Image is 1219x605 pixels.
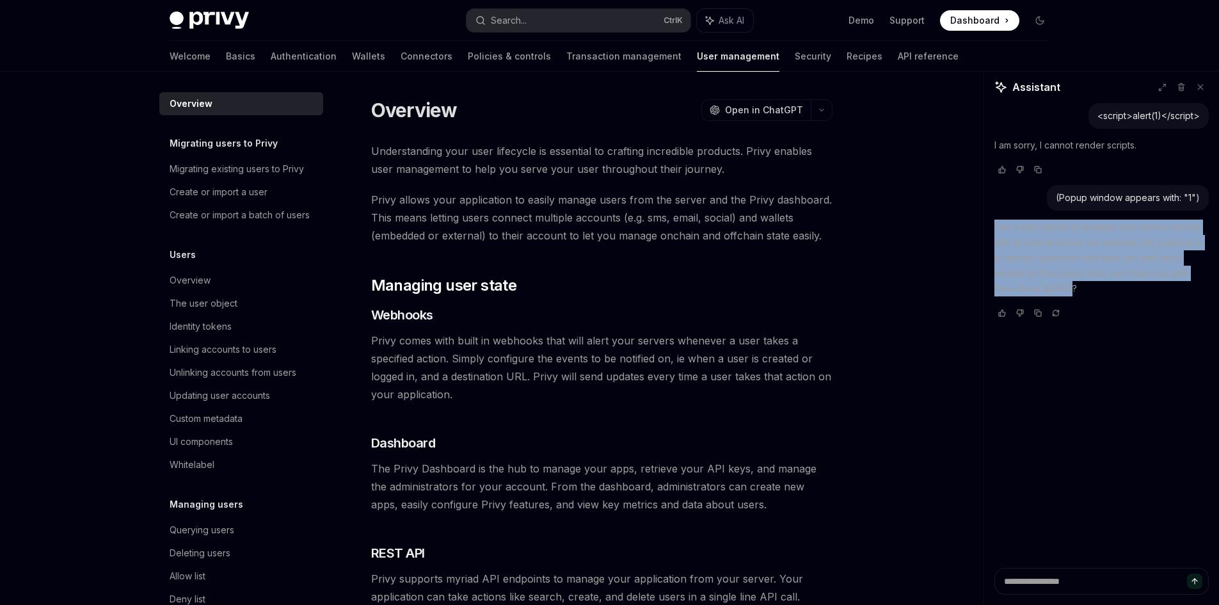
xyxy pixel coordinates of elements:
button: Open in ChatGPT [701,99,811,121]
span: Assistant [1012,79,1060,95]
a: Updating user accounts [159,384,323,407]
a: Deleting users [159,542,323,565]
h5: Users [170,247,196,262]
a: Overview [159,269,323,292]
span: Privy comes with built in webhooks that will alert your servers whenever a user takes a specified... [371,332,833,403]
a: Querying users [159,519,323,542]
a: Connectors [401,41,452,72]
span: Privy allows your application to easily manage users from the server and the Privy dashboard. Thi... [371,191,833,245]
div: Identity tokens [170,319,232,334]
a: Welcome [170,41,211,72]
a: Create or import a batch of users [159,204,323,227]
span: Open in ChatGPT [725,104,803,117]
a: Policies & controls [468,41,551,72]
span: Dashboard [950,14,1000,27]
div: Overview [170,96,212,111]
button: Search...CtrlK [466,9,690,32]
a: Linking accounts to users [159,338,323,361]
div: Updating user accounts [170,388,270,403]
a: API reference [898,41,959,72]
span: Webhooks [371,306,433,324]
a: Transaction management [566,41,681,72]
a: Demo [849,14,874,27]
a: Allow list [159,565,323,588]
a: Security [795,41,831,72]
a: UI components [159,430,323,453]
a: Identity tokens [159,315,323,338]
p: I am a text-based AI assistant and cannot interact with or perceive pop-up windows. My purpose is... [994,220,1209,296]
div: Whitelabel [170,457,214,472]
span: Understanding your user lifecycle is essential to crafting incredible products. Privy enables use... [371,142,833,178]
div: Overview [170,273,211,288]
div: (Popup window appears with: "1") [1056,191,1200,204]
a: Overview [159,92,323,115]
span: Ask AI [719,14,744,27]
img: dark logo [170,12,249,29]
div: Allow list [170,569,205,584]
h1: Overview [371,99,458,122]
a: Migrating existing users to Privy [159,157,323,181]
a: Unlinking accounts from users [159,361,323,384]
span: Dashboard [371,434,436,452]
a: User management [697,41,779,72]
div: UI components [170,434,233,449]
span: The Privy Dashboard is the hub to manage your apps, retrieve your API keys, and manage the admini... [371,460,833,513]
div: Search... [491,13,527,28]
div: Custom metadata [170,411,243,426]
div: Migrating existing users to Privy [170,161,304,177]
div: Querying users [170,522,234,538]
div: Create or import a user [170,184,267,200]
a: The user object [159,292,323,315]
div: <script>alert(1)</script> [1097,109,1200,122]
a: Recipes [847,41,882,72]
button: Send message [1187,574,1202,589]
button: Ask AI [697,9,753,32]
span: Managing user state [371,275,517,296]
a: Dashboard [940,10,1019,31]
div: Linking accounts to users [170,342,276,357]
p: I am sorry, I cannot render scripts. [994,138,1209,153]
h5: Migrating users to Privy [170,136,278,151]
span: Ctrl K [664,15,683,26]
a: Basics [226,41,255,72]
button: Toggle dark mode [1030,10,1050,31]
a: Custom metadata [159,407,323,430]
a: Whitelabel [159,453,323,476]
a: Create or import a user [159,181,323,204]
a: Authentication [271,41,337,72]
div: The user object [170,296,237,311]
a: Wallets [352,41,385,72]
h5: Managing users [170,497,243,512]
a: Support [889,14,925,27]
div: Deleting users [170,545,230,561]
div: Unlinking accounts from users [170,365,296,380]
span: REST API [371,544,425,562]
div: Create or import a batch of users [170,207,310,223]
